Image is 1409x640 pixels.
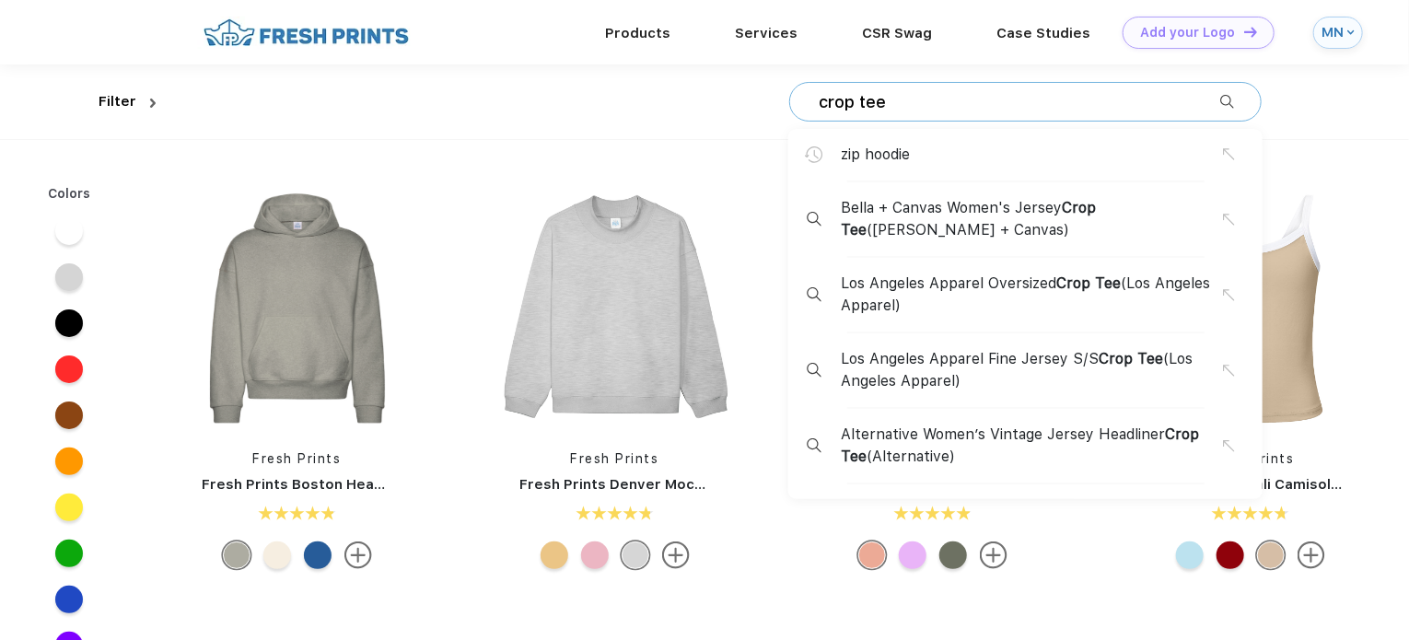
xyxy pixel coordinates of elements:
[203,476,494,493] a: Fresh Prints Boston Heavyweight Hoodie
[541,541,568,569] div: Bahama Yellow
[841,221,867,239] span: Tee
[263,541,291,569] div: Buttermilk
[622,541,649,569] div: Ash Grey
[1137,350,1163,367] span: Tee
[34,184,105,204] div: Colors
[807,438,821,453] img: desktop_search_2.svg
[817,92,1220,112] input: Search products for brands, styles, seasons etc...
[1220,95,1234,109] img: desktop_search_2.svg
[1223,214,1235,226] img: copy_suggestion.svg
[1322,25,1343,41] div: MN
[939,541,967,569] div: Moss
[1165,425,1199,443] span: Crop
[805,146,823,163] img: search_history.svg
[175,186,420,431] img: func=resize&h=266
[841,348,1223,392] span: Los Angeles Apparel Fine Jersey S/S (Los Angeles Apparel)
[807,287,821,302] img: desktop_search_2.svg
[1095,274,1121,292] span: Tee
[253,451,342,466] a: Fresh Prints
[1062,199,1096,216] span: Crop
[223,541,250,569] div: Heathered Grey
[304,541,332,569] div: Royal Blue
[807,212,821,227] img: desktop_search_2.svg
[662,541,690,569] img: more.svg
[841,144,910,166] span: zip hoodie
[1347,29,1355,36] img: arrow_down_blue.svg
[1244,27,1257,37] img: DT
[841,448,867,465] span: Tee
[1176,541,1204,569] div: Baby Blue White
[1223,440,1235,452] img: copy_suggestion.svg
[841,424,1223,468] span: Alternative Women’s Vintage Jersey Headliner (Alternative)
[605,25,670,41] a: Products
[99,91,136,112] div: Filter
[1217,541,1244,569] div: Crimson White
[1223,289,1235,301] img: copy_suggestion.svg
[858,541,886,569] div: Peachy
[198,17,414,49] img: fo%20logo%202.webp
[520,476,920,493] a: Fresh Prints Denver Mock Neck Heavyweight Sweatshirt
[980,541,1007,569] img: more.svg
[150,99,156,108] img: dropdown.png
[899,541,926,569] div: Neon Vilolet
[581,541,609,569] div: Pink
[1223,148,1235,160] img: copy_suggestion.svg
[1298,541,1325,569] img: more.svg
[571,451,659,466] a: Fresh Prints
[1156,476,1371,493] a: Fresh Prints Cali Camisole Top
[1099,350,1133,367] span: Crop
[493,186,738,431] img: func=resize&h=266
[1056,274,1090,292] span: Crop
[1257,541,1285,569] div: Oat White
[841,273,1223,317] span: Los Angeles Apparel Oversized (Los Angeles Apparel)
[1140,25,1235,41] div: Add your Logo
[841,197,1223,241] span: Bella + Canvas Women's Jersey ([PERSON_NAME] + Canvas)
[807,363,821,378] img: desktop_search_2.svg
[1223,365,1235,377] img: copy_suggestion.svg
[344,541,372,569] img: more.svg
